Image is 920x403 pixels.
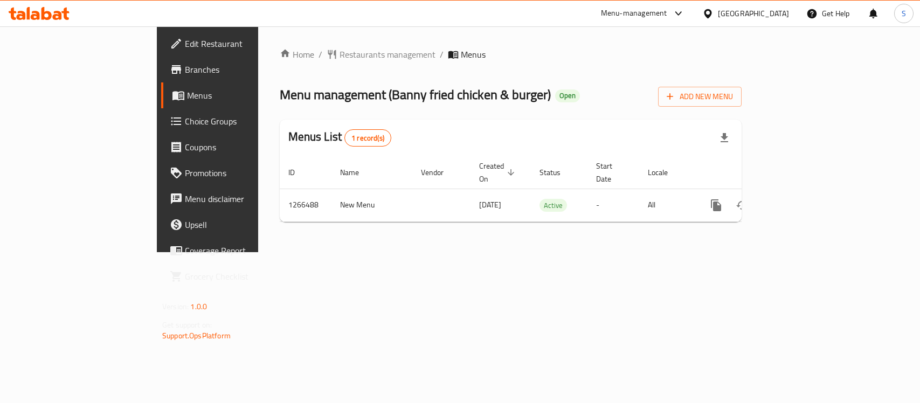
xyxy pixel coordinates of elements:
span: Upsell [185,218,302,231]
span: Menu management ( Banny fried chicken & burger ) [280,82,551,107]
span: Created On [479,159,518,185]
div: Total records count [344,129,391,147]
div: [GEOGRAPHIC_DATA] [718,8,789,19]
div: Open [555,89,580,102]
span: Add New Menu [667,90,733,103]
span: Name [340,166,373,179]
button: more [703,192,729,218]
span: Coverage Report [185,244,302,257]
span: Edit Restaurant [185,37,302,50]
span: Promotions [185,166,302,179]
table: enhanced table [280,156,815,222]
span: 1 record(s) [345,133,391,143]
span: Status [539,166,575,179]
div: Export file [711,125,737,151]
span: Menus [187,89,302,102]
span: Active [539,199,567,212]
span: Choice Groups [185,115,302,128]
a: Support.OpsPlatform [162,329,231,343]
span: Get support on: [162,318,212,332]
a: Menus [161,82,310,108]
span: Version: [162,300,189,314]
a: Choice Groups [161,108,310,134]
span: Restaurants management [340,48,435,61]
td: New Menu [331,189,412,221]
span: Locale [648,166,682,179]
a: Edit Restaurant [161,31,310,57]
span: ID [288,166,309,179]
h2: Menus List [288,129,391,147]
span: Menu disclaimer [185,192,302,205]
button: Change Status [729,192,755,218]
td: - [587,189,639,221]
div: Menu-management [601,7,667,20]
span: 1.0.0 [190,300,207,314]
a: Promotions [161,160,310,186]
span: Menus [461,48,486,61]
a: Menu disclaimer [161,186,310,212]
li: / [440,48,444,61]
span: [DATE] [479,198,501,212]
span: S [902,8,906,19]
li: / [319,48,322,61]
td: All [639,189,695,221]
a: Coupons [161,134,310,160]
th: Actions [695,156,815,189]
a: Upsell [161,212,310,238]
span: Open [555,91,580,100]
span: Branches [185,63,302,76]
span: Coupons [185,141,302,154]
a: Restaurants management [327,48,435,61]
a: Grocery Checklist [161,263,310,289]
span: Start Date [596,159,626,185]
a: Branches [161,57,310,82]
a: Coverage Report [161,238,310,263]
span: Grocery Checklist [185,270,302,283]
nav: breadcrumb [280,48,742,61]
span: Vendor [421,166,458,179]
button: Add New Menu [658,87,742,107]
